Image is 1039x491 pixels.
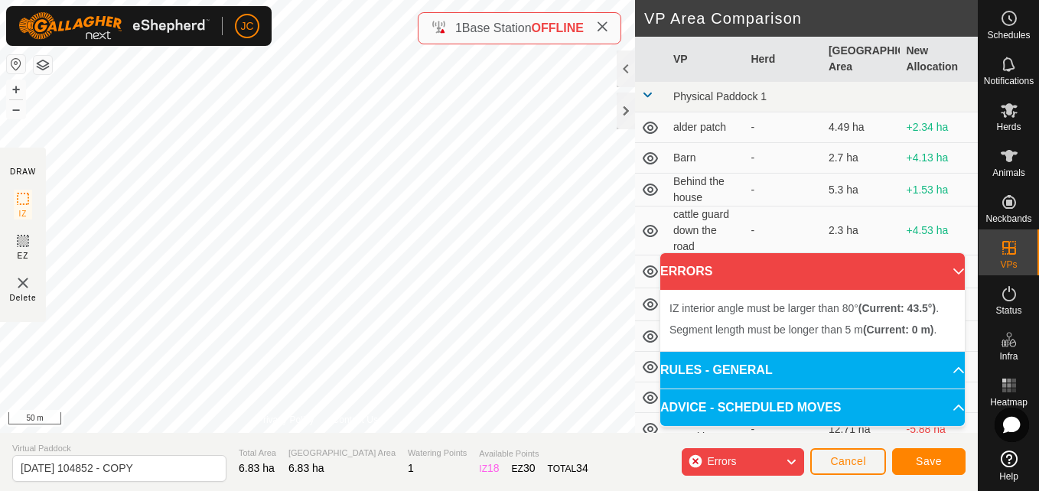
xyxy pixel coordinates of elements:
[548,460,588,476] div: TOTAL
[667,112,745,143] td: alder patch
[667,174,745,206] td: Behind the house
[18,12,210,40] img: Gallagher Logo
[990,398,1028,407] span: Heatmap
[858,302,936,314] b: (Current: 43.5°)
[900,112,978,143] td: +2.34 ha
[660,253,965,290] p-accordion-header: ERRORS
[576,462,588,474] span: 34
[7,100,25,119] button: –
[669,324,936,336] span: Segment length must be longer than 5 m .
[14,274,32,292] img: VP
[810,448,886,475] button: Cancel
[822,174,901,206] td: 5.3 ha
[1000,260,1017,269] span: VPs
[822,37,901,82] th: [GEOGRAPHIC_DATA] Area
[239,447,276,460] span: Total Area
[985,214,1031,223] span: Neckbands
[479,447,588,460] span: Available Points
[462,21,532,34] span: Base Station
[660,389,965,426] p-accordion-header: ADVICE - SCHEDULED MOVES
[751,119,816,135] div: -
[240,18,253,34] span: JC
[667,37,745,82] th: VP
[12,442,226,455] span: Virtual Paddock
[900,37,978,82] th: New Allocation
[7,80,25,99] button: +
[408,447,467,460] span: Watering Points
[10,292,37,304] span: Delete
[751,223,816,239] div: -
[916,455,942,467] span: Save
[900,206,978,255] td: +4.53 ha
[10,166,36,177] div: DRAW
[487,462,500,474] span: 18
[751,421,816,437] div: -
[863,324,934,336] b: (Current: 0 m)
[408,462,414,474] span: 1
[644,9,978,28] h2: VP Area Comparison
[18,250,29,262] span: EZ
[673,90,767,102] span: Physical Paddock 1
[34,56,52,74] button: Map Layers
[822,206,901,255] td: 2.3 ha
[822,143,901,174] td: 2.7 ha
[751,182,816,198] div: -
[288,447,396,460] span: [GEOGRAPHIC_DATA] Area
[523,462,536,474] span: 30
[900,143,978,174] td: +4.13 ha
[333,413,378,427] a: Contact Us
[830,455,866,467] span: Cancel
[660,290,965,351] p-accordion-content: ERRORS
[19,208,28,219] span: IZ
[892,448,966,475] button: Save
[900,174,978,206] td: +1.53 ha
[979,444,1039,487] a: Help
[669,302,939,314] span: IZ interior angle must be larger than 80° .
[822,413,901,446] td: 12.71 ha
[660,361,773,379] span: RULES - GENERAL
[984,76,1034,86] span: Notifications
[667,143,745,174] td: Barn
[822,112,901,143] td: 4.49 ha
[992,168,1025,177] span: Animals
[512,460,536,476] div: EZ
[288,462,324,474] span: 6.83 ha
[667,413,745,446] td: Dock 2 transition
[707,455,736,467] span: Errors
[999,352,1018,361] span: Infra
[239,462,275,474] span: 6.83 ha
[532,21,584,34] span: OFFLINE
[257,413,314,427] a: Privacy Policy
[479,460,499,476] div: IZ
[7,55,25,73] button: Reset Map
[987,31,1030,40] span: Schedules
[751,150,816,166] div: -
[660,398,841,417] span: ADVICE - SCHEDULED MOVES
[455,21,462,34] span: 1
[667,206,745,255] td: cattle guard down the road
[999,472,1018,481] span: Help
[744,37,822,82] th: Herd
[660,262,712,281] span: ERRORS
[996,122,1021,132] span: Herds
[995,306,1021,315] span: Status
[660,352,965,389] p-accordion-header: RULES - GENERAL
[900,413,978,446] td: -5.88 ha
